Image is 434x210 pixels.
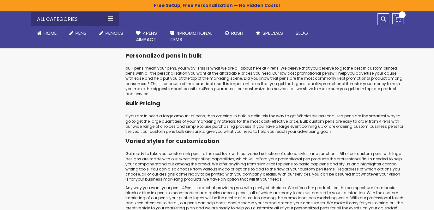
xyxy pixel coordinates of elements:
[250,26,289,40] a: Specials
[272,71,331,76] a: Our low cost promotional pens
[262,30,283,36] span: Specials
[31,12,119,26] div: All Categories
[170,30,212,43] span: 4PROMOTIONAL ITEMS
[75,30,87,36] span: Pens
[63,26,93,40] a: Pens
[105,30,123,36] span: Pencils
[44,30,57,36] span: Home
[125,151,403,182] p: Get ready to take your custom ink pens to the next level with our varied selection of colors, sty...
[125,137,219,145] strong: Varied styles for customization
[136,30,157,43] span: 4Pens 4impact
[321,81,357,86] a: promotional items
[125,114,403,134] p: If you are in need a large amount of pens, then ordering in bulk is definitely the way to go! Who...
[289,26,314,40] a: Blog
[31,26,63,40] a: Home
[93,26,130,40] a: Pencils
[125,52,202,59] strong: Personalized pens in bulk
[125,99,160,107] strong: Bulk Pricing
[125,66,403,96] p: bulk pens mean your pens, your way. This is what we are all about here at 4Pens. We believe that ...
[296,30,308,36] span: Blog
[130,26,163,47] a: 4Pens4impact
[163,26,219,47] a: 4PROMOTIONALITEMS
[231,30,243,36] span: Rush
[219,26,250,40] a: Rush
